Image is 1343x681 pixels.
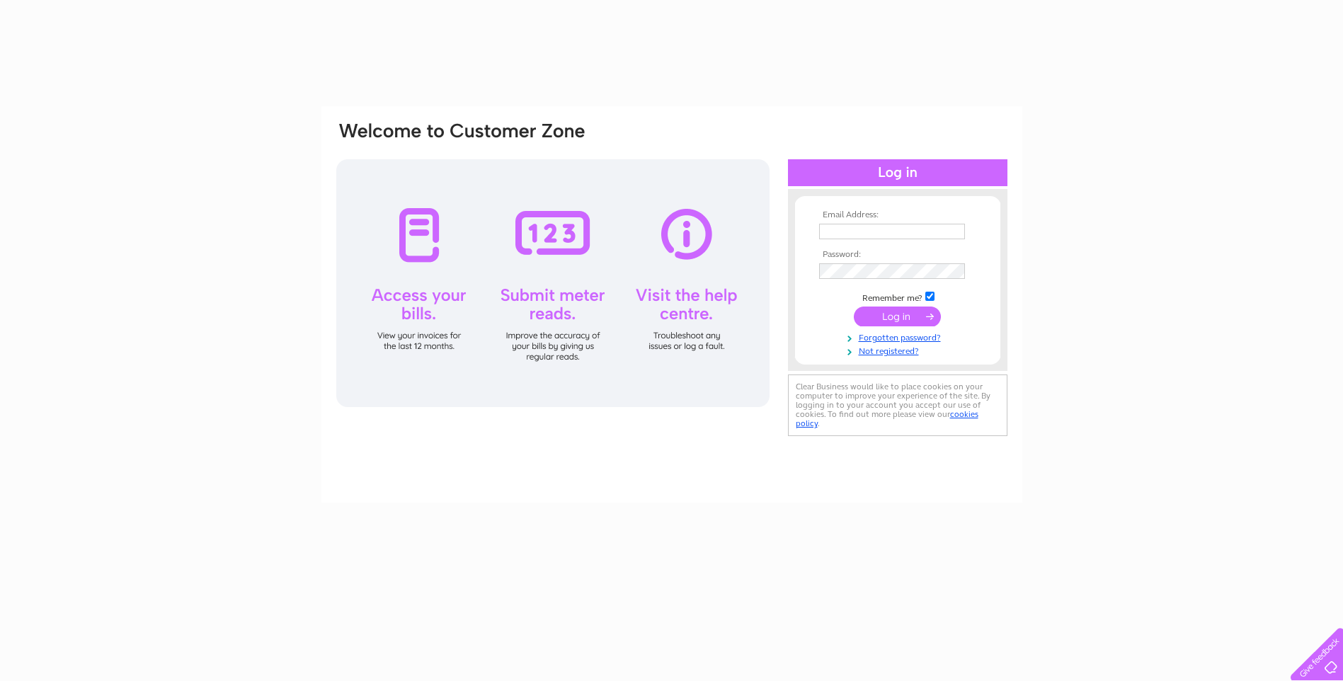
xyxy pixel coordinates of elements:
[819,343,980,357] a: Not registered?
[796,409,978,428] a: cookies policy
[816,290,980,304] td: Remember me?
[854,307,941,326] input: Submit
[816,250,980,260] th: Password:
[819,330,980,343] a: Forgotten password?
[816,210,980,220] th: Email Address:
[788,374,1007,436] div: Clear Business would like to place cookies on your computer to improve your experience of the sit...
